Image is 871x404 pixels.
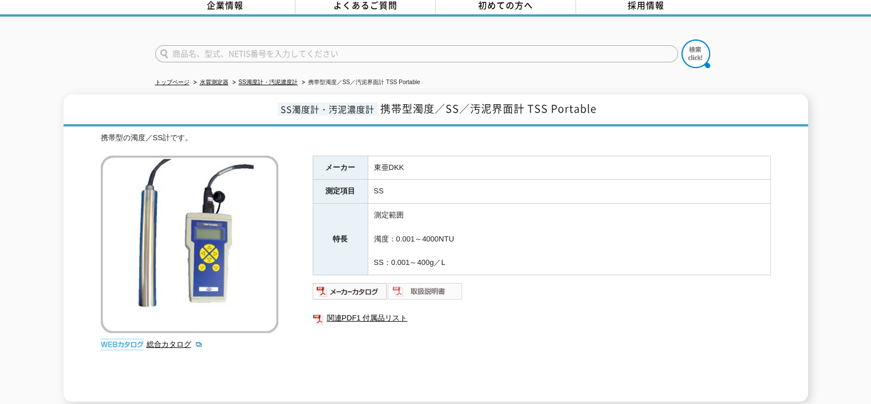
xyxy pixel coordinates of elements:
[388,290,463,298] a: 取扱説明書
[200,79,228,85] a: 水質測定器
[313,282,388,300] img: メーカーカタログ
[681,39,710,68] img: btn_search.png
[299,77,420,89] li: 携帯型濁度／SS／汚泥界面計 TSS Portable
[147,340,203,348] a: 総合カタログ
[368,180,770,204] td: SS
[155,45,678,62] input: 商品名、型式、NETIS番号を入力してください
[313,156,368,180] th: メーカー
[101,339,144,350] img: webカタログ
[388,282,463,300] img: 取扱説明書
[313,311,771,326] a: 関連PDF1 付属品リスト
[368,204,770,275] td: 測定範囲 濁度：0.001～4000NTU SS：0.001～400g／L
[368,156,770,180] td: 東亜DKK
[101,156,278,333] img: 携帯型濁度／SS／汚泥界面計 TSS Portable
[380,101,597,116] span: 携帯型濁度／SS／汚泥界面計 TSS Portable
[101,132,771,144] div: 携帯型の濁度／SS計です。
[313,290,388,298] a: メーカーカタログ
[313,180,368,204] th: 測定項目
[239,79,298,85] a: SS濁度計・汚泥濃度計
[155,79,190,85] a: トップページ
[278,102,377,116] span: SS濁度計・汚泥濃度計
[313,204,368,275] th: 特長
